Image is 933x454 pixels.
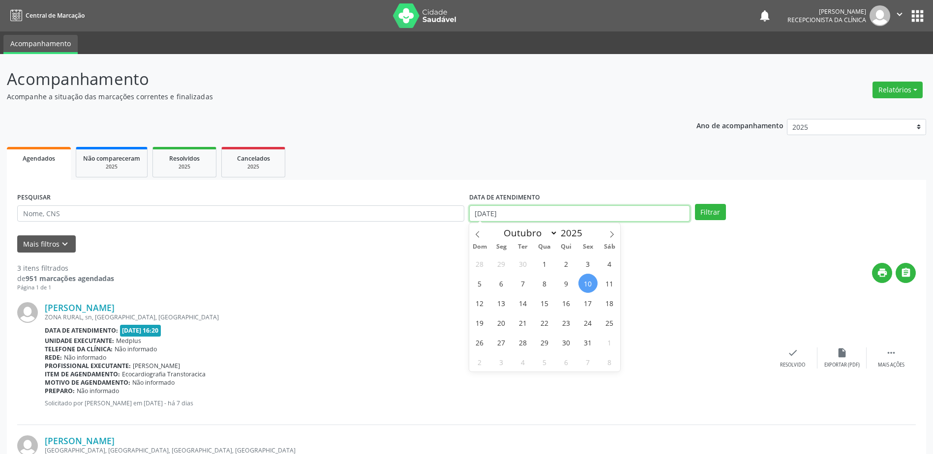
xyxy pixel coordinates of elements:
[578,313,598,332] span: Outubro 24, 2025
[45,302,115,313] a: [PERSON_NAME]
[26,11,85,20] span: Central de Marcação
[45,345,113,353] b: Telefone da clínica:
[45,378,130,387] b: Motivo de agendamento:
[535,313,554,332] span: Outubro 22, 2025
[870,5,890,26] img: img
[873,82,923,98] button: Relatórios
[77,387,119,395] span: Não informado
[469,205,690,222] input: Selecione um intervalo
[45,353,62,362] b: Rede:
[758,9,772,23] button: notifications
[872,263,892,283] button: print
[557,254,576,273] span: Outubro 2, 2025
[492,254,511,273] span: Setembro 29, 2025
[878,362,904,369] div: Mais ações
[490,244,512,250] span: Seg
[45,337,114,345] b: Unidade executante:
[787,7,866,16] div: [PERSON_NAME]
[17,190,51,205] label: PESQUISAR
[23,154,55,163] span: Agendados
[513,352,533,371] span: Novembro 4, 2025
[116,337,141,345] span: Medplus
[470,333,489,352] span: Outubro 26, 2025
[492,352,511,371] span: Novembro 3, 2025
[492,333,511,352] span: Outubro 27, 2025
[513,254,533,273] span: Setembro 30, 2025
[600,254,619,273] span: Outubro 4, 2025
[7,67,650,91] p: Acompanhamento
[229,163,278,170] div: 2025
[492,293,511,312] span: Outubro 13, 2025
[890,5,909,26] button: 
[600,333,619,352] span: Novembro 1, 2025
[132,378,175,387] span: Não informado
[470,274,489,293] span: Outubro 5, 2025
[535,254,554,273] span: Outubro 1, 2025
[557,313,576,332] span: Outubro 23, 2025
[600,293,619,312] span: Outubro 18, 2025
[83,163,140,170] div: 2025
[17,284,114,292] div: Página 1 de 1
[578,352,598,371] span: Novembro 7, 2025
[535,352,554,371] span: Novembro 5, 2025
[60,239,70,250] i: keyboard_arrow_down
[45,326,118,335] b: Data de atendimento:
[45,435,115,446] a: [PERSON_NAME]
[7,7,85,24] a: Central de Marcação
[696,119,783,131] p: Ano de acompanhamento
[886,347,897,358] i: 
[578,293,598,312] span: Outubro 17, 2025
[535,274,554,293] span: Outubro 8, 2025
[469,244,491,250] span: Dom
[26,274,114,283] strong: 951 marcações agendadas
[513,293,533,312] span: Outubro 14, 2025
[787,347,798,358] i: check
[45,370,120,378] b: Item de agendamento:
[470,254,489,273] span: Setembro 28, 2025
[877,267,888,278] i: print
[83,154,140,163] span: Não compareceram
[909,7,926,25] button: apps
[513,333,533,352] span: Outubro 28, 2025
[896,263,916,283] button: 
[577,244,599,250] span: Sex
[45,399,768,407] p: Solicitado por [PERSON_NAME] em [DATE] - há 7 dias
[115,345,157,353] span: Não informado
[7,91,650,102] p: Acompanhe a situação das marcações correntes e finalizadas
[780,362,805,369] div: Resolvido
[578,254,598,273] span: Outubro 3, 2025
[237,154,270,163] span: Cancelados
[600,313,619,332] span: Outubro 25, 2025
[695,204,726,221] button: Filtrar
[600,352,619,371] span: Novembro 8, 2025
[17,302,38,323] img: img
[558,227,590,239] input: Year
[45,362,131,370] b: Profissional executante:
[837,347,847,358] i: insert_drive_file
[534,244,555,250] span: Qua
[599,244,620,250] span: Sáb
[787,16,866,24] span: Recepcionista da clínica
[17,235,76,253] button: Mais filtroskeyboard_arrow_down
[160,163,209,170] div: 2025
[535,333,554,352] span: Outubro 29, 2025
[122,370,206,378] span: Ecocardiografia Transtoracica
[469,190,540,205] label: DATA DE ATENDIMENTO
[513,313,533,332] span: Outubro 21, 2025
[45,387,75,395] b: Preparo:
[169,154,200,163] span: Resolvidos
[3,35,78,54] a: Acompanhamento
[17,263,114,273] div: 3 itens filtrados
[557,333,576,352] span: Outubro 30, 2025
[578,274,598,293] span: Outubro 10, 2025
[535,293,554,312] span: Outubro 15, 2025
[499,226,558,240] select: Month
[894,9,905,20] i: 
[133,362,180,370] span: [PERSON_NAME]
[64,353,106,362] span: Não informado
[901,267,911,278] i: 
[470,352,489,371] span: Novembro 2, 2025
[470,293,489,312] span: Outubro 12, 2025
[600,274,619,293] span: Outubro 11, 2025
[557,274,576,293] span: Outubro 9, 2025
